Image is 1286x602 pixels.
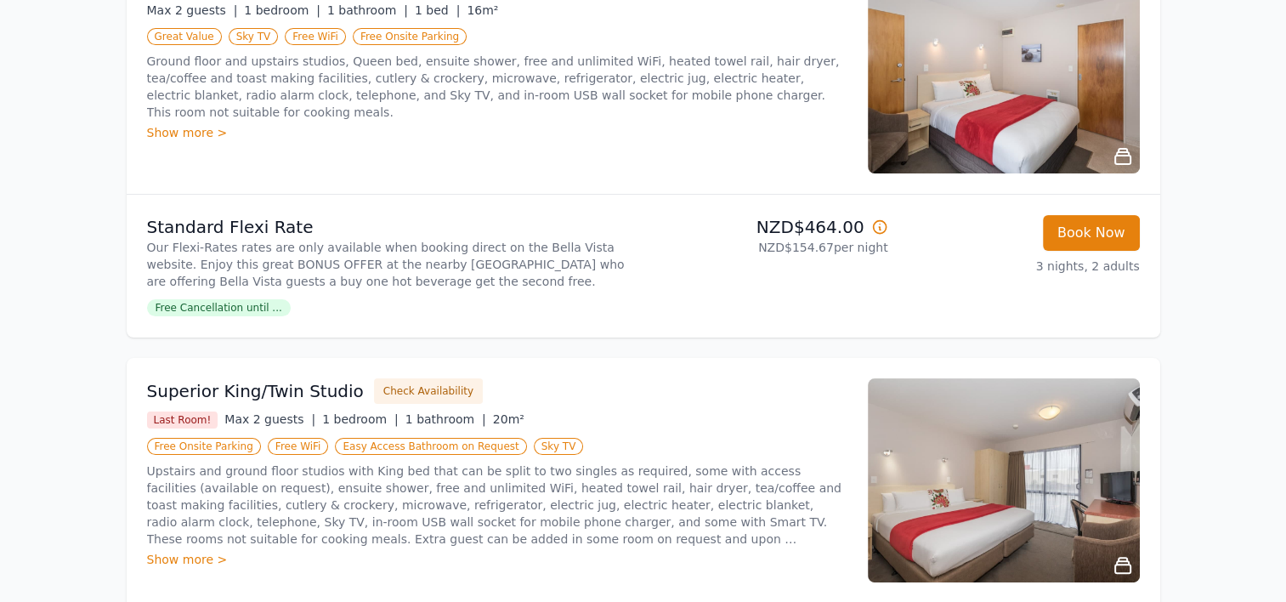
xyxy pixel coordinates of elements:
span: 16m² [467,3,498,17]
span: 1 bathroom | [405,412,486,426]
p: NZD$154.67 per night [650,239,888,256]
p: 3 nights, 2 adults [902,258,1140,275]
span: Free Cancellation until ... [147,299,291,316]
div: Show more > [147,124,847,141]
span: 1 bed | [415,3,460,17]
p: NZD$464.00 [650,215,888,239]
span: 20m² [493,412,524,426]
span: Last Room! [147,412,218,429]
h3: Superior King/Twin Studio [147,379,364,403]
span: 1 bathroom | [327,3,408,17]
p: Upstairs and ground floor studios with King bed that can be split to two singles as required, som... [147,463,847,548]
span: Sky TV [229,28,279,45]
span: 1 bedroom | [244,3,320,17]
p: Ground floor and upstairs studios, Queen bed, ensuite shower, free and unlimited WiFi, heated tow... [147,53,847,121]
span: 1 bedroom | [322,412,399,426]
span: Free WiFi [285,28,346,45]
span: Free Onsite Parking [147,438,261,455]
span: Free WiFi [268,438,329,455]
span: Sky TV [534,438,584,455]
span: Easy Access Bathroom on Request [335,438,526,455]
span: Max 2 guests | [147,3,238,17]
button: Check Availability [374,378,483,404]
span: Free Onsite Parking [353,28,467,45]
span: Max 2 guests | [224,412,315,426]
button: Book Now [1043,215,1140,251]
div: Show more > [147,551,847,568]
p: Standard Flexi Rate [147,215,637,239]
span: Great Value [147,28,222,45]
p: Our Flexi-Rates rates are only available when booking direct on the Bella Vista website. Enjoy th... [147,239,637,290]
